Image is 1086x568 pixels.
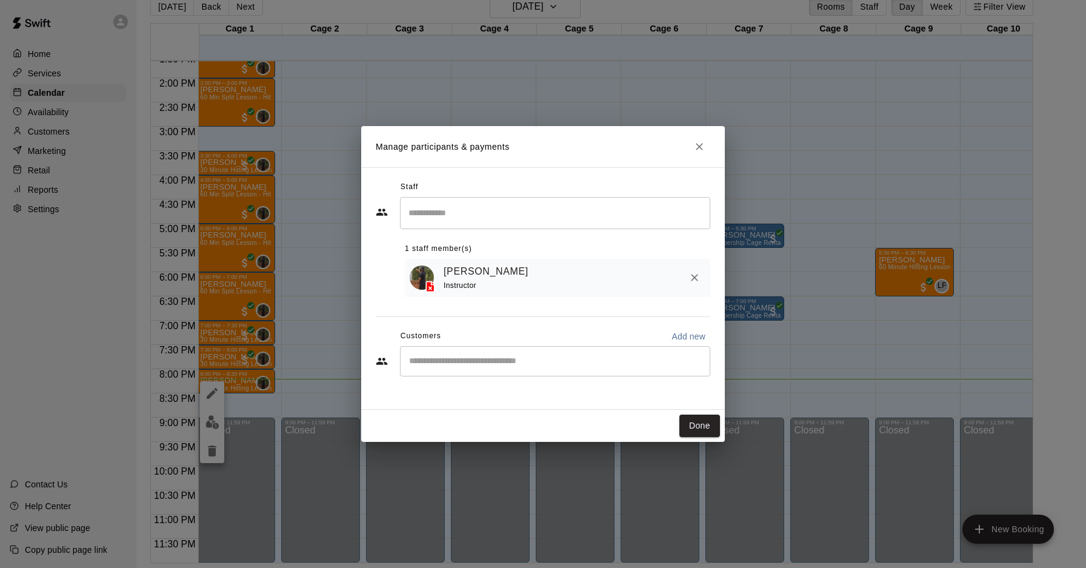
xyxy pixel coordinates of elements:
[444,264,528,279] a: [PERSON_NAME]
[376,355,388,367] svg: Customers
[405,239,472,259] span: 1 staff member(s)
[400,346,710,376] div: Start typing to search customers...
[410,266,434,290] img: Mike Thatcher
[400,197,710,229] div: Search staff
[688,136,710,158] button: Close
[376,206,388,218] svg: Staff
[679,415,720,437] button: Done
[444,281,476,290] span: Instructor
[401,178,418,197] span: Staff
[401,327,441,346] span: Customers
[684,267,705,289] button: Remove
[376,141,510,153] p: Manage participants & payments
[671,330,705,342] p: Add new
[667,327,710,346] button: Add new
